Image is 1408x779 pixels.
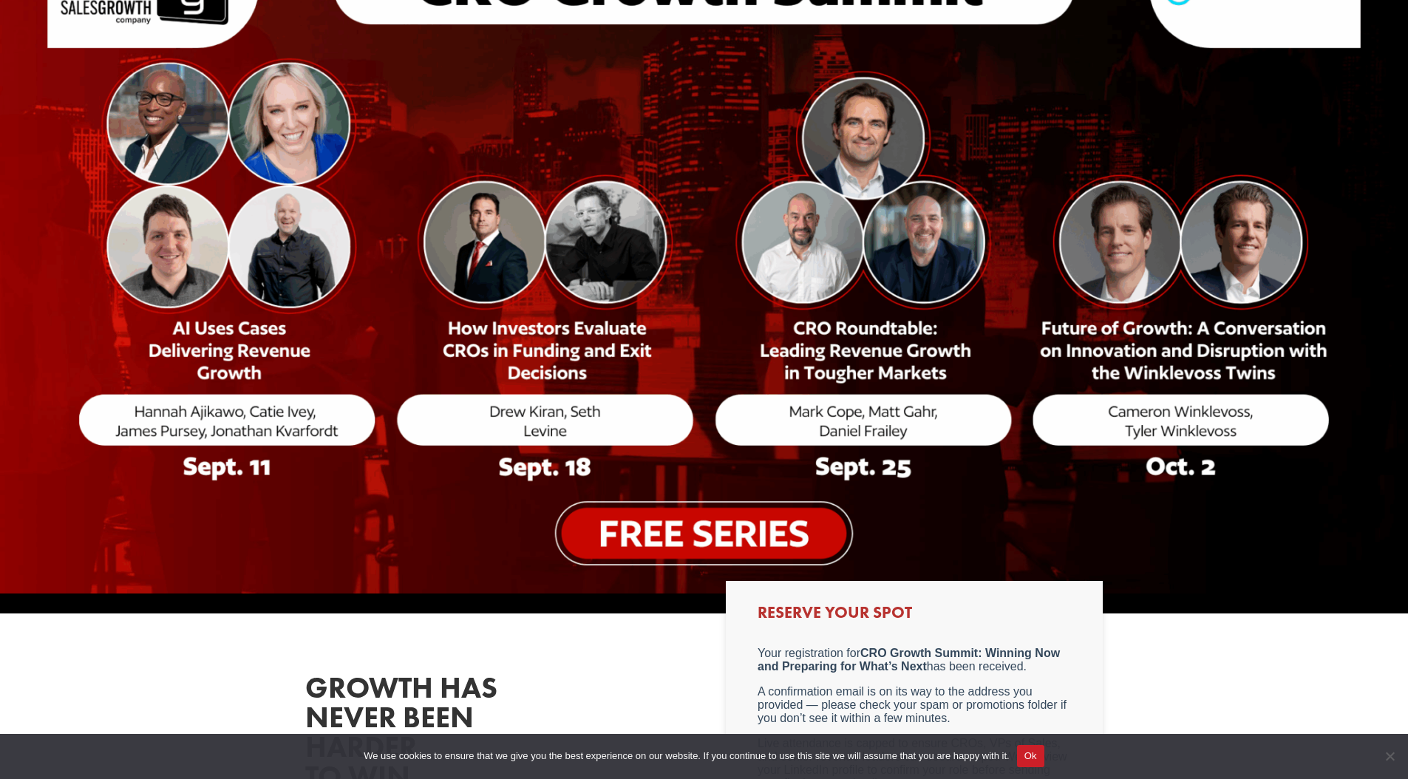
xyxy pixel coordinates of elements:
h3: Reserve Your Spot [758,605,1071,628]
p: We’ll review your registration. [30,180,313,194]
span: No [1382,749,1397,763]
p: If approved, you’ll receive a confirmation email with your webinar link and calendar invite. [30,205,313,232]
p: If your role isn’t a fit for live attendance, you’ll still receive the full session recordings af... [30,244,313,271]
span: We use cookies to ensure that we give you the best experience on our website. If you continue to ... [364,749,1009,763]
button: Ok [1017,745,1044,767]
